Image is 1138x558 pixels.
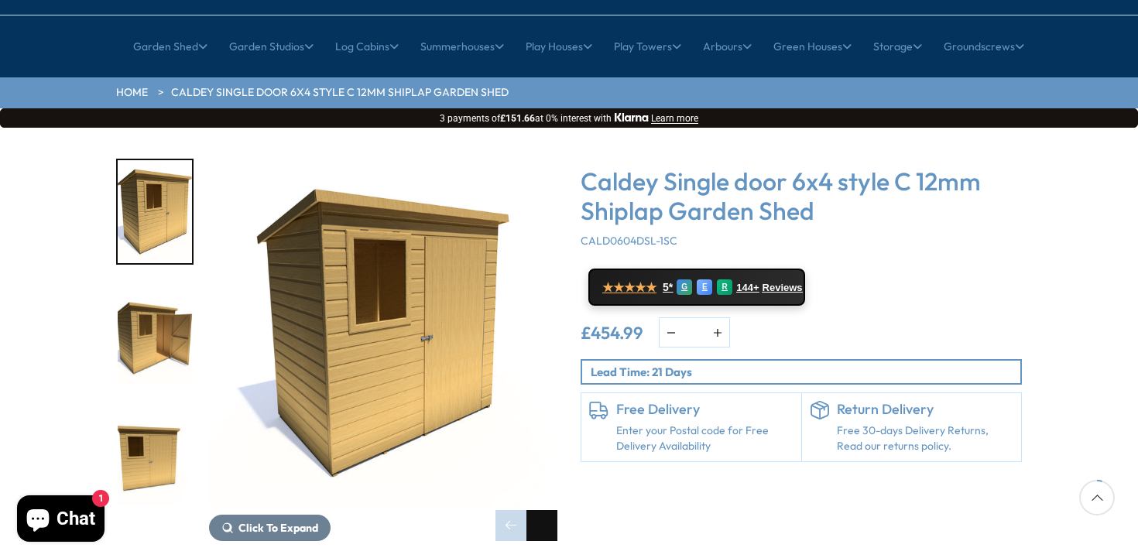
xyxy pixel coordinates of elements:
inbox-online-store-chat: Shopify online store chat [12,495,109,546]
a: Summerhouses [420,27,504,66]
button: Click To Expand [209,515,331,541]
a: Garden Studios [229,27,314,66]
span: ★★★★★ [602,280,656,295]
div: 3 / 10 [116,401,194,507]
img: Caldey6x4StyleCRenderC3_200x200.jpg [118,160,192,263]
span: CALD0604DSL-1SC [581,234,677,248]
div: E [697,279,712,295]
div: Next slide [526,510,557,541]
a: Green Houses [773,27,852,66]
a: ★★★★★ 5* G E R 144+ Reviews [588,269,805,306]
div: 1 / 10 [116,159,194,265]
a: Caldey Single door 6x4 style C 12mm Shiplap Garden Shed [171,85,509,101]
div: G [677,279,692,295]
div: 2 / 10 [116,280,194,386]
img: Caldey Single door 6x4 style C 12mm Shiplap Garden Shed [209,159,557,507]
a: Play Houses [526,27,592,66]
span: Click To Expand [238,521,318,535]
div: 1 / 10 [209,159,557,541]
a: Garden Shed [133,27,207,66]
a: Groundscrews [944,27,1024,66]
img: Caldey6x4StyleCRenderC4_200x200.jpg [118,282,192,385]
div: R [717,279,732,295]
span: Reviews [763,282,803,294]
ins: £454.99 [581,324,643,341]
a: Play Towers [614,27,681,66]
a: Storage [873,27,922,66]
p: Lead Time: 21 Days [591,364,1020,380]
h6: Free Delivery [616,401,794,418]
a: Arbours [703,27,752,66]
p: Free 30-days Delivery Returns, Read our returns policy. [837,423,1014,454]
img: Caldey6x4StyleCRenderC2_200x200.jpg [118,402,192,505]
a: Enter your Postal code for Free Delivery Availability [616,423,794,454]
a: HOME [116,85,148,101]
div: Previous slide [495,510,526,541]
span: 144+ [736,282,759,294]
h6: Return Delivery [837,401,1014,418]
h3: Caldey Single door 6x4 style C 12mm Shiplap Garden Shed [581,166,1022,226]
a: Log Cabins [335,27,399,66]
